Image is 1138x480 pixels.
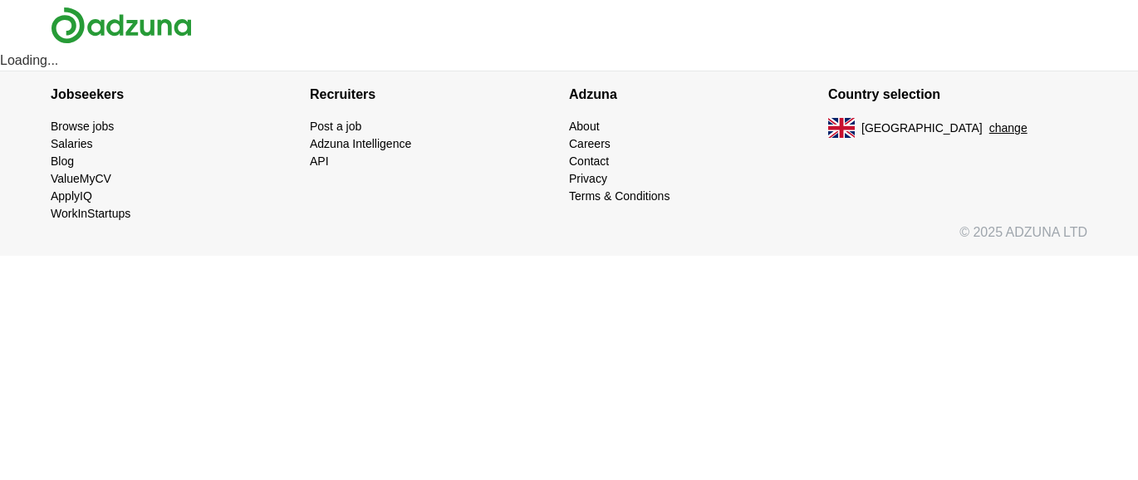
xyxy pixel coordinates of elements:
[51,137,93,150] a: Salaries
[989,120,1028,137] button: change
[51,172,111,185] a: ValueMyCV
[310,120,361,133] a: Post a job
[569,137,611,150] a: Careers
[861,120,983,137] span: [GEOGRAPHIC_DATA]
[51,154,74,168] a: Blog
[37,223,1101,256] div: © 2025 ADZUNA LTD
[569,189,670,203] a: Terms & Conditions
[310,154,329,168] a: API
[569,172,607,185] a: Privacy
[51,7,192,44] img: Adzuna logo
[51,207,130,220] a: WorkInStartups
[310,137,411,150] a: Adzuna Intelligence
[569,120,600,133] a: About
[569,154,609,168] a: Contact
[51,189,92,203] a: ApplyIQ
[828,71,1087,118] h4: Country selection
[828,118,855,138] img: UK flag
[51,120,114,133] a: Browse jobs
